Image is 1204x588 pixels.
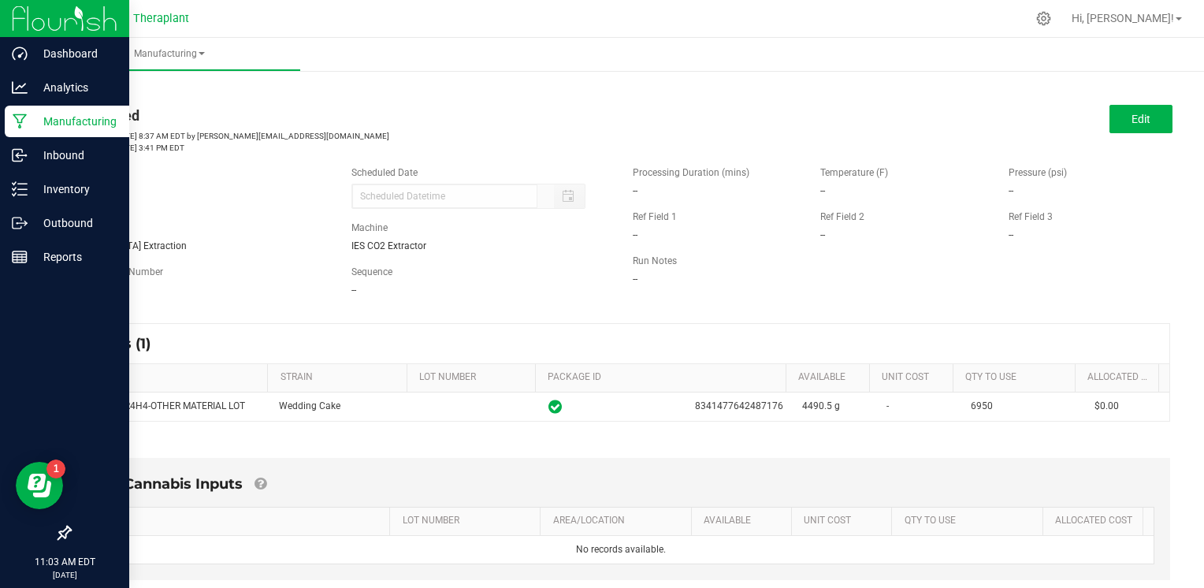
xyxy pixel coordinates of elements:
span: 4490.5 [802,400,832,411]
span: Wedding Cake [279,400,340,411]
span: Edit [1132,113,1150,125]
span: - [886,400,889,411]
span: IES CO2 Extractor [351,240,426,251]
p: Inventory [28,180,122,199]
p: 11:03 AM EDT [7,555,122,569]
a: STRAINSortable [281,371,401,384]
span: Pressure (psi) [1009,167,1067,178]
a: Add Non-Cannabis items that were also consumed in the run (e.g. gloves and packaging); Also add N... [255,475,266,493]
span: Manufacturing [38,47,300,61]
span: Non-Cannabis Inputs [87,475,243,493]
span: Run Notes [633,255,677,266]
div: Completed [69,105,609,126]
span: Sequence [351,266,392,277]
span: Temperature (F) [820,167,888,178]
span: -- [351,285,356,296]
a: QTY TO USESortable [905,515,1037,527]
span: g [834,400,840,411]
a: AVAILABLESortable [798,371,863,384]
span: Hi, [PERSON_NAME]! [1072,12,1174,24]
span: -- [820,229,825,240]
inline-svg: Manufacturing [12,114,28,129]
span: 8341477642487176 [695,399,783,414]
p: Outbound [28,214,122,233]
a: AREA/LOCATIONSortable [553,515,686,527]
span: Ref Field 3 [1009,211,1053,222]
span: Theraplant [133,12,189,25]
a: Unit CostSortable [882,371,946,384]
span: -- [820,185,825,196]
p: Reports [28,247,122,266]
span: Scheduled Date [351,167,418,178]
p: [DATE] [7,569,122,581]
inline-svg: Dashboard [12,46,28,61]
span: $0.00 [1094,400,1119,411]
p: Analytics [28,78,122,97]
inline-svg: Reports [12,249,28,265]
p: Inbound [28,146,122,165]
inline-svg: Outbound [12,215,28,231]
p: [DATE] 3:41 PM EDT [69,142,609,154]
span: -- [633,185,637,196]
inline-svg: Analytics [12,80,28,95]
p: Dashboard [28,44,122,63]
span: -- [1009,185,1013,196]
p: Manufacturing [28,112,122,131]
span: 6950 [971,400,993,411]
p: [DATE] 8:37 AM EDT by [PERSON_NAME][EMAIL_ADDRESS][DOMAIN_NAME] [69,130,609,142]
inline-svg: Inbound [12,147,28,163]
span: WDC-25-FR4H4-OTHER MATERIAL LOT [82,400,245,411]
a: Allocated CostSortable [1055,515,1137,527]
td: No records available. [88,536,1154,564]
iframe: Resource center [16,462,63,509]
iframe: Resource center unread badge [46,460,65,478]
inline-svg: Inventory [12,181,28,197]
a: PACKAGE IDSortable [548,371,779,384]
div: Manage settings [1034,11,1053,26]
a: AVAILABLESortable [704,515,786,527]
span: Machine [351,222,388,233]
a: Unit CostSortable [804,515,886,527]
a: LOT NUMBERSortable [403,515,535,527]
span: -- [1009,229,1013,240]
a: ITEMSortable [84,371,262,384]
span: Processing Duration (mins) [633,167,749,178]
span: Ref Field 1 [633,211,677,222]
span: -- [633,229,637,240]
a: ITEMSortable [100,515,384,527]
span: -- [633,274,637,285]
a: Allocated CostSortable [1087,371,1152,384]
a: QTY TO USESortable [965,371,1069,384]
a: Manufacturing [38,38,300,71]
a: LOT NUMBERSortable [419,371,529,384]
span: Ref Field 2 [820,211,864,222]
button: Edit [1109,105,1172,133]
span: In Sync [548,397,562,416]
